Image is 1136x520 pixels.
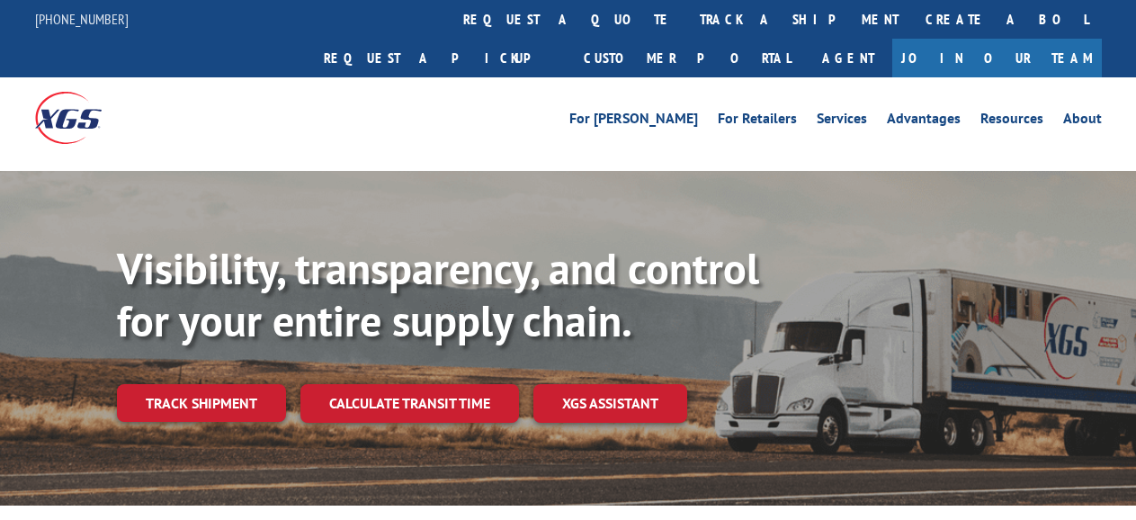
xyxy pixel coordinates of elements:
[804,39,892,77] a: Agent
[887,112,961,131] a: Advantages
[533,384,687,423] a: XGS ASSISTANT
[892,39,1102,77] a: Join Our Team
[570,39,804,77] a: Customer Portal
[35,10,129,28] a: [PHONE_NUMBER]
[117,384,286,422] a: Track shipment
[569,112,698,131] a: For [PERSON_NAME]
[1063,112,1102,131] a: About
[310,39,570,77] a: Request a pickup
[300,384,519,423] a: Calculate transit time
[117,240,759,348] b: Visibility, transparency, and control for your entire supply chain.
[718,112,797,131] a: For Retailers
[980,112,1043,131] a: Resources
[817,112,867,131] a: Services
